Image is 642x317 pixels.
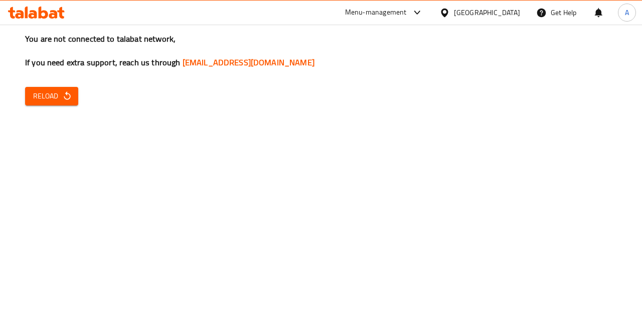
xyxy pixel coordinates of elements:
[25,33,617,68] h3: You are not connected to talabat network, If you need extra support, reach us through
[454,7,520,18] div: [GEOGRAPHIC_DATA]
[33,90,70,102] span: Reload
[345,7,407,19] div: Menu-management
[25,87,78,105] button: Reload
[625,7,629,18] span: A
[183,55,314,70] a: [EMAIL_ADDRESS][DOMAIN_NAME]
